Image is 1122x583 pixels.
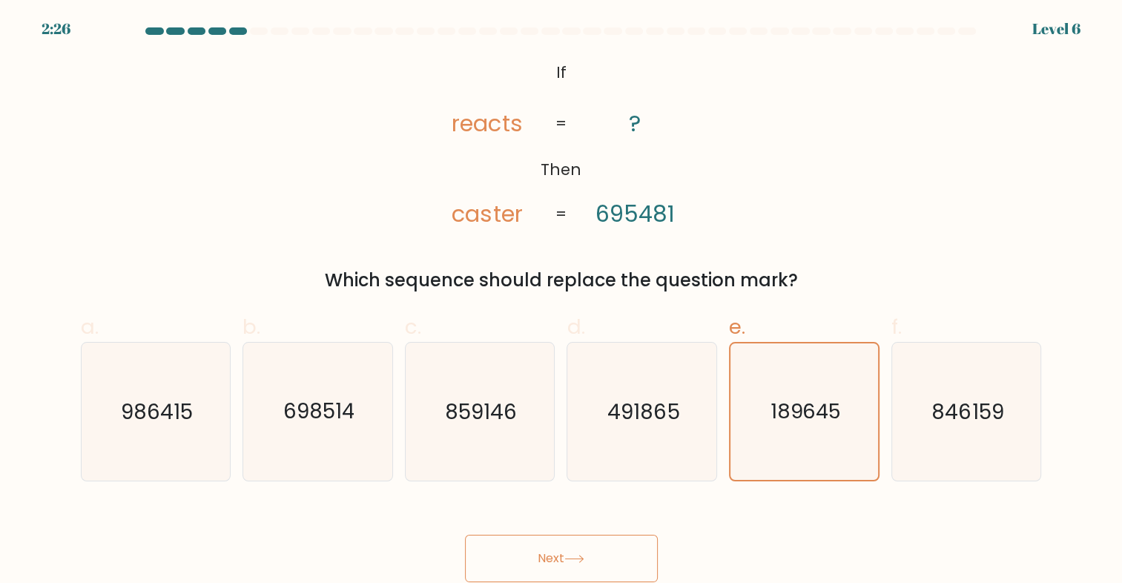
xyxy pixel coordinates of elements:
[81,312,99,341] span: a.
[567,312,584,341] span: d.
[242,312,260,341] span: b.
[931,397,1003,426] text: 846159
[729,312,745,341] span: e.
[121,397,193,426] text: 986415
[452,108,522,139] tspan: reacts
[770,397,841,426] text: 189645
[419,56,703,231] svg: @import url('[URL][DOMAIN_NAME]);
[541,158,581,181] tspan: Then
[555,112,567,135] tspan: =
[629,108,641,139] tspan: ?
[465,535,658,582] button: Next
[1032,18,1080,40] div: Level 6
[405,312,421,341] span: c.
[556,60,567,83] tspan: If
[90,267,1033,294] div: Which sequence should replace the question mark?
[607,397,679,426] text: 491865
[555,202,567,225] tspan: =
[891,312,902,341] span: f.
[283,397,355,426] text: 698514
[42,18,70,40] div: 2:26
[595,198,675,230] tspan: 695481
[445,397,517,426] text: 859146
[452,198,522,230] tspan: caster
